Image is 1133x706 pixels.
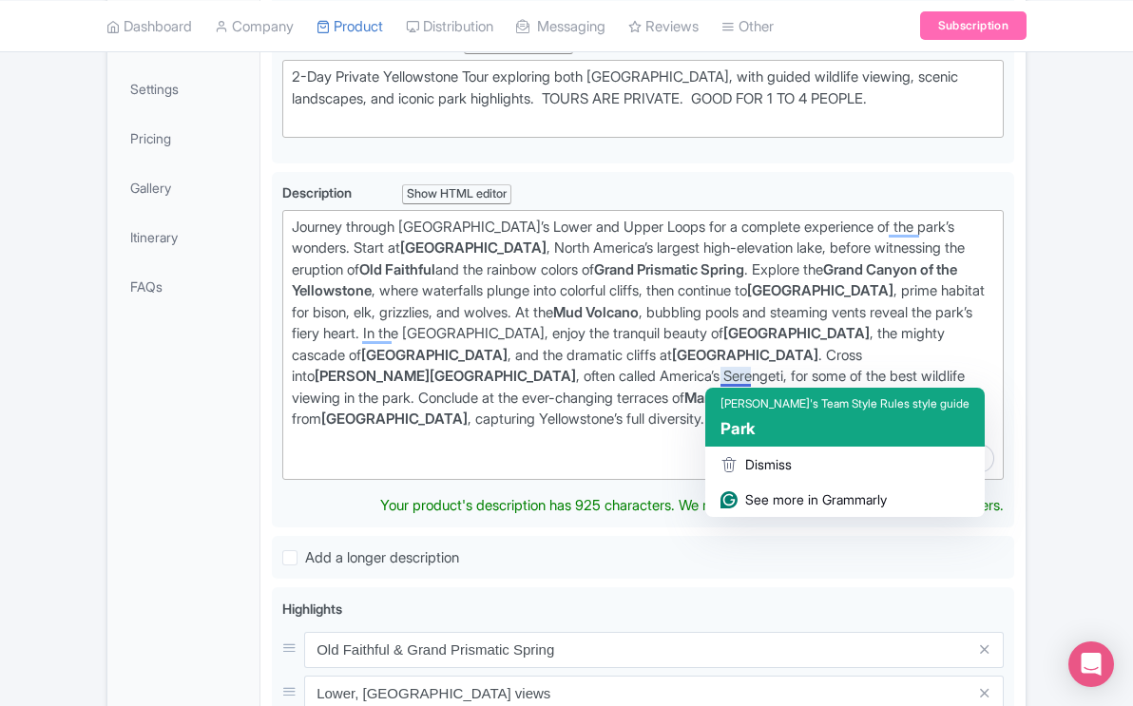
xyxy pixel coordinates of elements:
[292,67,994,131] div: 2-Day Private Yellowstone Tour exploring both [GEOGRAPHIC_DATA], with guided wildlife viewing, sc...
[594,260,744,278] strong: Grand Prismatic Spring
[111,117,256,160] a: Pricing
[553,303,639,321] strong: Mud Volcano
[400,239,547,257] strong: [GEOGRAPHIC_DATA]
[359,260,435,278] strong: Old Faithful
[111,216,256,258] a: Itinerary
[1068,641,1114,687] div: Open Intercom Messenger
[920,11,1027,40] a: Subscription
[684,389,832,407] strong: Mammoth Hot Springs
[380,495,1004,517] div: Your product's description has 925 characters. We recommend between 500 and 1000 characters.
[282,601,342,617] span: Highlights
[111,265,256,308] a: FAQs
[305,548,459,566] span: Add a longer description
[315,367,576,385] strong: [PERSON_NAME][GEOGRAPHIC_DATA]
[672,346,818,364] strong: [GEOGRAPHIC_DATA]
[282,184,355,200] span: Description
[361,346,508,364] strong: [GEOGRAPHIC_DATA]
[111,67,256,110] a: Settings
[723,324,870,342] strong: [GEOGRAPHIC_DATA]
[402,184,511,204] div: Show HTML editor
[292,217,994,473] div: Journey through [GEOGRAPHIC_DATA]’s Lower and Upper Loops for a complete experience of the park’s...
[321,410,468,428] strong: [GEOGRAPHIC_DATA]
[111,166,256,209] a: Gallery
[747,281,893,299] strong: [GEOGRAPHIC_DATA]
